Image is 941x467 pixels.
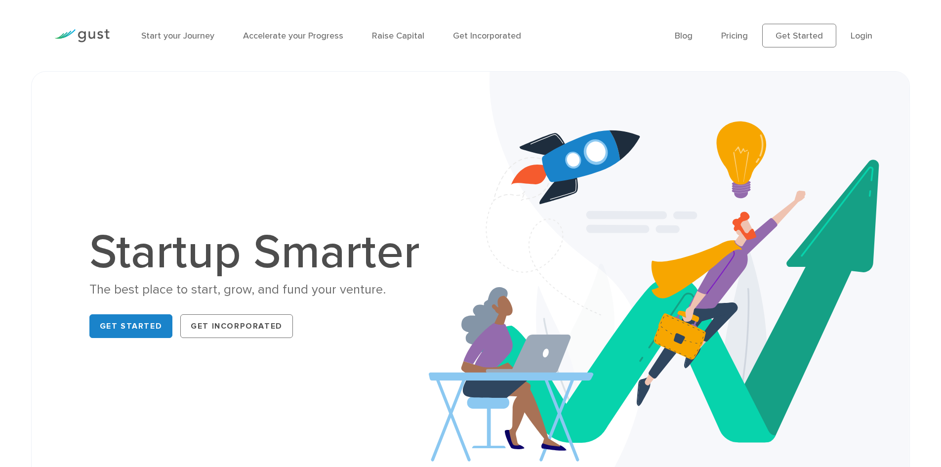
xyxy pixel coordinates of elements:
a: Login [851,31,872,41]
div: The best place to start, grow, and fund your venture. [89,281,430,298]
h1: Startup Smarter [89,229,430,276]
a: Blog [675,31,693,41]
a: Raise Capital [372,31,424,41]
a: Get Incorporated [453,31,521,41]
img: Gust Logo [54,29,110,42]
a: Get Started [89,314,173,338]
a: Get Incorporated [180,314,293,338]
a: Get Started [762,24,836,47]
a: Accelerate your Progress [243,31,343,41]
a: Pricing [721,31,748,41]
a: Start your Journey [141,31,214,41]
